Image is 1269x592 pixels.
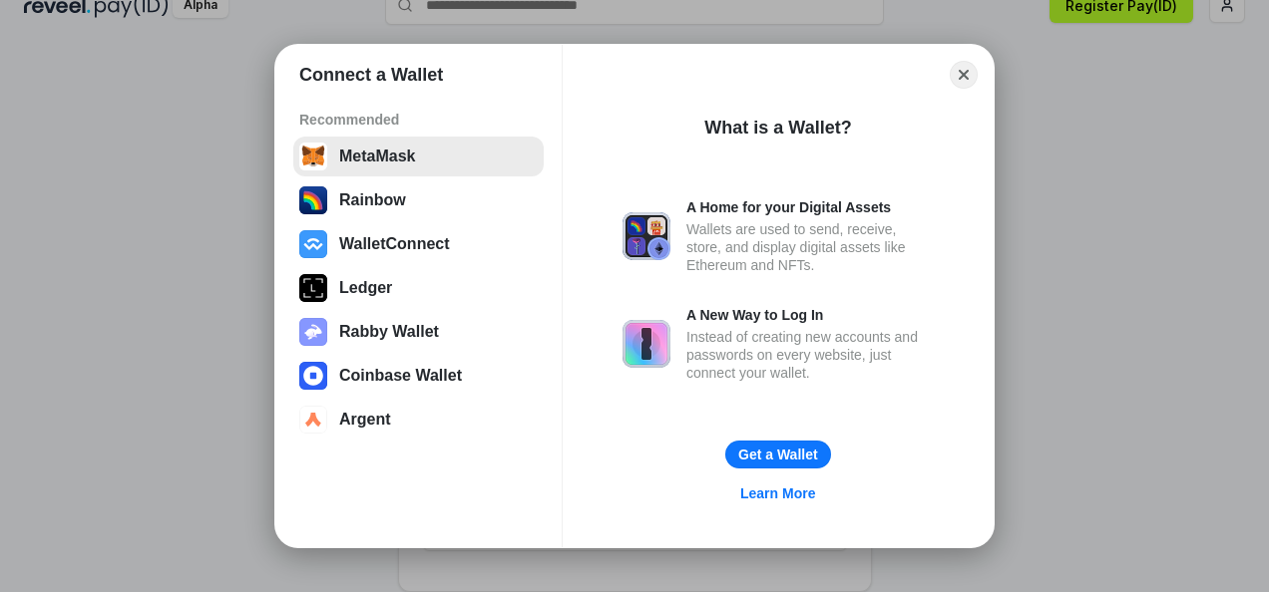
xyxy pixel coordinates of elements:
[293,312,544,352] button: Rabby Wallet
[339,411,391,429] div: Argent
[299,362,327,390] img: svg+xml,%3Csvg%20width%3D%2228%22%20height%3D%2228%22%20viewBox%3D%220%200%2028%2028%22%20fill%3D...
[704,116,851,140] div: What is a Wallet?
[686,198,934,216] div: A Home for your Digital Assets
[293,400,544,440] button: Argent
[950,61,978,89] button: Close
[339,279,392,297] div: Ledger
[339,323,439,341] div: Rabby Wallet
[299,186,327,214] img: svg+xml,%3Csvg%20width%3D%22120%22%20height%3D%22120%22%20viewBox%3D%220%200%20120%20120%22%20fil...
[740,484,815,502] div: Learn More
[299,230,327,258] img: svg+xml,%3Csvg%20width%3D%2228%22%20height%3D%2228%22%20viewBox%3D%220%200%2028%2028%22%20fill%3D...
[623,212,670,260] img: svg+xml,%3Csvg%20xmlns%3D%22http%3A%2F%2Fwww.w3.org%2F2000%2Fsvg%22%20fill%3D%22none%22%20viewBox...
[339,235,450,253] div: WalletConnect
[686,328,934,382] div: Instead of creating new accounts and passwords on every website, just connect your wallet.
[293,356,544,396] button: Coinbase Wallet
[299,274,327,302] img: svg+xml,%3Csvg%20xmlns%3D%22http%3A%2F%2Fwww.w3.org%2F2000%2Fsvg%22%20width%3D%2228%22%20height%3...
[299,318,327,346] img: svg+xml,%3Csvg%20xmlns%3D%22http%3A%2F%2Fwww.w3.org%2F2000%2Fsvg%22%20fill%3D%22none%22%20viewBox...
[293,268,544,308] button: Ledger
[686,220,934,274] div: Wallets are used to send, receive, store, and display digital assets like Ethereum and NFTs.
[686,306,934,324] div: A New Way to Log In
[299,406,327,434] img: svg+xml,%3Csvg%20width%3D%2228%22%20height%3D%2228%22%20viewBox%3D%220%200%2028%2028%22%20fill%3D...
[299,111,538,129] div: Recommended
[339,191,406,209] div: Rainbow
[623,320,670,368] img: svg+xml,%3Csvg%20xmlns%3D%22http%3A%2F%2Fwww.w3.org%2F2000%2Fsvg%22%20fill%3D%22none%22%20viewBox...
[293,224,544,264] button: WalletConnect
[293,137,544,176] button: MetaMask
[738,445,818,463] div: Get a Wallet
[339,148,415,165] div: MetaMask
[728,480,827,506] a: Learn More
[299,143,327,170] img: svg+xml,%3Csvg%20width%3D%2228%22%20height%3D%2228%22%20viewBox%3D%220%200%2028%2028%22%20fill%3D...
[299,63,443,87] h1: Connect a Wallet
[339,367,462,385] div: Coinbase Wallet
[293,180,544,220] button: Rainbow
[725,441,831,468] button: Get a Wallet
